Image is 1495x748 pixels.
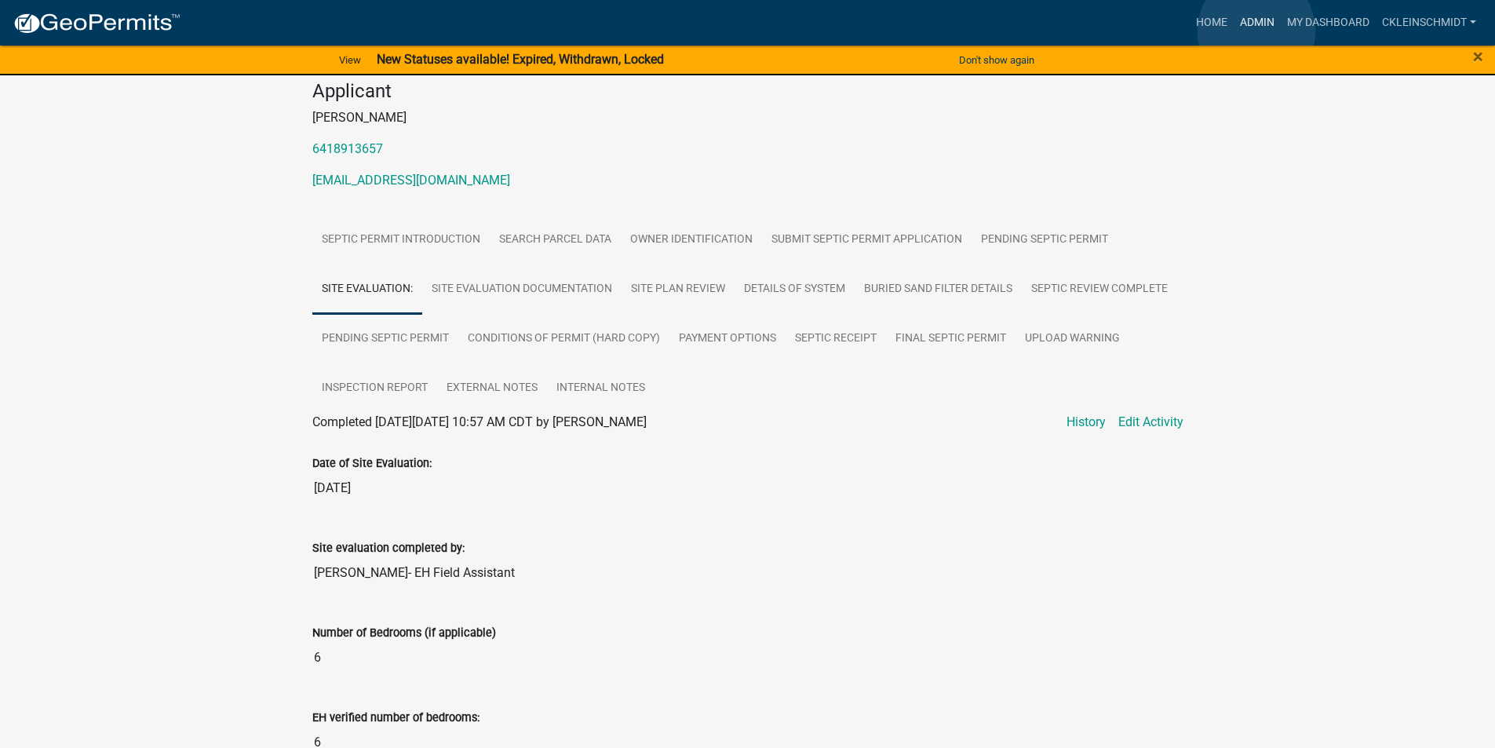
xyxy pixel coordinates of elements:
[312,108,1183,127] p: [PERSON_NAME]
[1022,265,1177,315] a: Septic Review Complete
[312,265,422,315] a: Site Evaluation:
[312,173,510,188] a: [EMAIL_ADDRESS][DOMAIN_NAME]
[621,215,762,265] a: Owner Identification
[333,47,367,73] a: View
[312,314,458,364] a: Pending Septic Permit
[622,265,735,315] a: Site Plan Review
[422,265,622,315] a: Site Evaluation Documentation
[1234,8,1281,38] a: Admin
[855,265,1022,315] a: Buried Sand Filter details
[312,414,647,429] span: Completed [DATE][DATE] 10:57 AM CDT by [PERSON_NAME]
[1473,47,1483,66] button: Close
[1118,413,1183,432] a: Edit Activity
[1376,8,1482,38] a: ckleinschmidt
[312,215,490,265] a: Septic Permit Introduction
[953,47,1041,73] button: Don't show again
[1190,8,1234,38] a: Home
[762,215,972,265] a: Submit Septic Permit Application
[1016,314,1129,364] a: UPLOAD WARNING
[490,215,621,265] a: Search Parcel Data
[312,713,479,724] label: EH verified number of bedrooms:
[886,314,1016,364] a: Final Septic Permit
[312,458,432,469] label: Date of Site Evaluation:
[312,628,496,639] label: Number of Bedrooms (if applicable)
[786,314,886,364] a: Septic Receipt
[547,363,655,414] a: Internal Notes
[312,363,437,414] a: Inspection Report
[1473,46,1483,68] span: ×
[972,215,1118,265] a: Pending Septic Permit
[312,543,465,554] label: Site evaluation completed by:
[1067,413,1106,432] a: History
[377,52,664,67] strong: New Statuses available! Expired, Withdrawn, Locked
[437,363,547,414] a: External Notes
[312,141,383,156] a: 6418913657
[669,314,786,364] a: Payment Options
[735,265,855,315] a: Details of System
[1281,8,1376,38] a: My Dashboard
[458,314,669,364] a: Conditions of Permit (hard copy)
[312,80,1183,103] h4: Applicant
